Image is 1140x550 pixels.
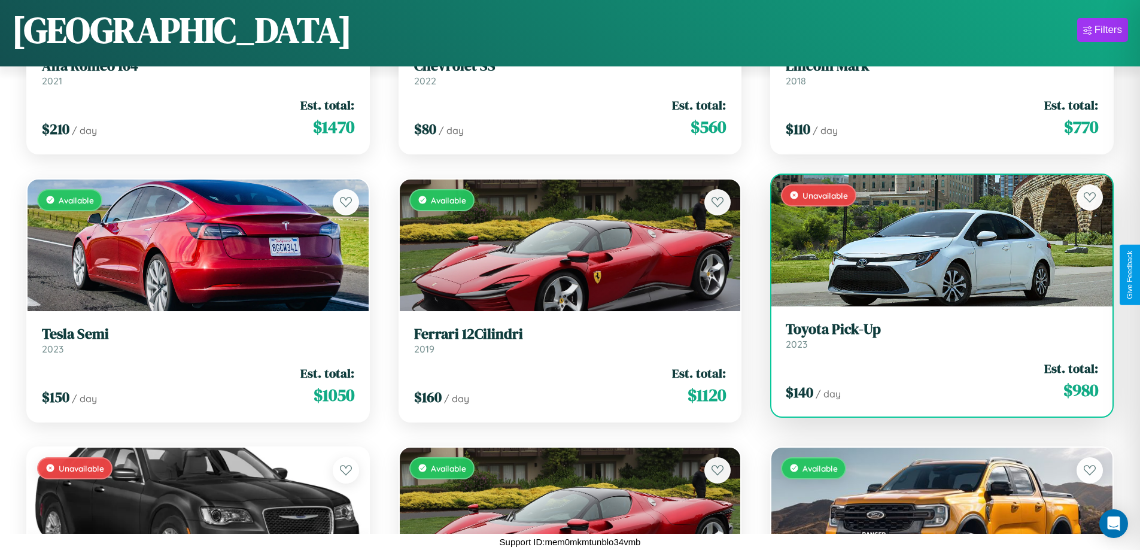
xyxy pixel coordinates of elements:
span: / day [444,393,469,405]
h1: [GEOGRAPHIC_DATA] [12,5,352,54]
div: Filters [1095,24,1122,36]
span: $ 560 [691,115,726,139]
span: $ 1470 [313,115,354,139]
span: 2022 [414,75,436,87]
span: 2021 [42,75,62,87]
span: $ 1050 [314,383,354,407]
span: Est. total: [300,96,354,114]
p: Support ID: mem0mkmtunblo34vmb [500,534,641,550]
span: $ 770 [1064,115,1098,139]
span: / day [816,388,841,400]
span: Est. total: [672,364,726,382]
span: $ 1120 [688,383,726,407]
h3: Chevrolet SS [414,57,726,75]
span: 2019 [414,343,434,355]
span: $ 80 [414,119,436,139]
a: Alfa Romeo 1642021 [42,57,354,87]
span: Unavailable [802,190,848,200]
a: Toyota Pick-Up2023 [786,321,1098,350]
span: Est. total: [300,364,354,382]
span: $ 140 [786,382,813,402]
span: 2023 [786,338,807,350]
span: / day [72,393,97,405]
h3: Lincoln Mark [786,57,1098,75]
span: $ 210 [42,119,69,139]
span: Est. total: [672,96,726,114]
h3: Toyota Pick-Up [786,321,1098,338]
span: $ 160 [414,387,442,407]
span: Est. total: [1044,96,1098,114]
span: 2023 [42,343,63,355]
span: $ 150 [42,387,69,407]
span: $ 980 [1063,378,1098,402]
h3: Alfa Romeo 164 [42,57,354,75]
span: Est. total: [1044,360,1098,377]
span: / day [72,124,97,136]
span: Available [59,195,94,205]
h3: Tesla Semi [42,326,354,343]
span: / day [813,124,838,136]
div: Open Intercom Messenger [1099,509,1128,538]
a: Tesla Semi2023 [42,326,354,355]
a: Chevrolet SS2022 [414,57,726,87]
a: Ferrari 12Cilindri2019 [414,326,726,355]
h3: Ferrari 12Cilindri [414,326,726,343]
button: Filters [1077,18,1128,42]
span: Available [431,195,466,205]
span: 2018 [786,75,806,87]
span: Available [431,463,466,473]
span: $ 110 [786,119,810,139]
span: Available [802,463,838,473]
div: Give Feedback [1126,251,1134,299]
span: Unavailable [59,463,104,473]
span: / day [439,124,464,136]
a: Lincoln Mark2018 [786,57,1098,87]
